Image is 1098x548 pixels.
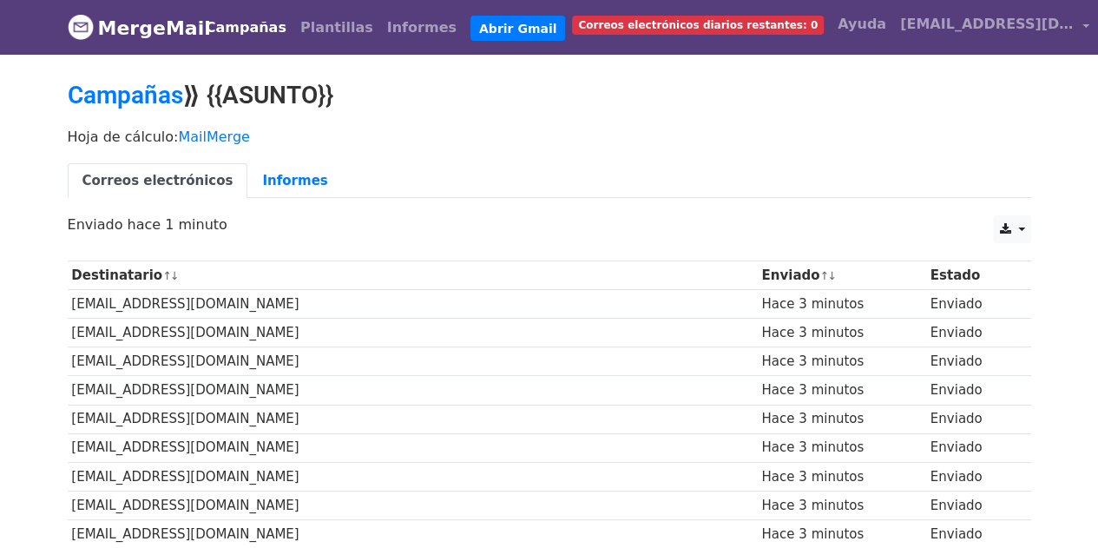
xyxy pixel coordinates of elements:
[819,269,829,282] a: ↑
[1011,465,1098,548] iframe: Chat Widget
[930,439,983,455] font: Enviado
[68,163,248,199] a: Correos electrónicos
[761,469,864,485] font: Hace 3 minutos
[178,129,249,145] a: MailMerge
[71,382,299,398] font: [EMAIL_ADDRESS][DOMAIN_NAME]
[247,163,342,199] a: Informes
[761,267,819,283] font: Enviado
[470,16,565,42] a: Abrir Gmail
[930,296,983,312] font: Enviado
[71,498,299,513] font: [EMAIL_ADDRESS][DOMAIN_NAME]
[82,173,233,188] font: Correos electrónicos
[68,216,227,233] font: Enviado hace 1 minuto
[293,10,380,45] a: Plantillas
[71,353,299,369] font: [EMAIL_ADDRESS][DOMAIN_NAME]
[68,129,179,145] font: Hoja de cálculo:
[71,439,299,455] font: [EMAIL_ADDRESS][DOMAIN_NAME]
[930,469,983,485] font: Enviado
[380,10,464,45] a: Informes
[199,10,293,45] a: Campañas
[162,269,172,282] a: ↑
[71,469,299,485] font: [EMAIL_ADDRESS][DOMAIN_NAME]
[761,439,864,455] font: Hace 3 minutos
[68,81,183,109] a: Campañas
[761,296,864,312] font: Hace 3 minutos
[71,296,299,312] font: [EMAIL_ADDRESS][DOMAIN_NAME]
[930,353,983,369] font: Enviado
[838,16,886,32] font: Ayuda
[170,269,180,282] a: ↓
[761,325,864,340] font: Hace 3 minutos
[578,19,818,31] font: Correos electrónicos diarios restantes: 0
[893,7,1096,48] a: [EMAIL_ADDRESS][DOMAIN_NAME]
[98,17,211,39] font: MergeMail
[761,411,864,426] font: Hace 3 minutos
[71,267,162,283] font: Destinatario
[761,498,864,513] font: Hace 3 minutos
[183,81,333,109] font: ⟫ {{ASUNTO}}
[1011,465,1098,548] div: Widget de chat
[68,10,185,46] a: MergeMail
[761,526,864,542] font: Hace 3 minutos
[206,19,286,36] font: Campañas
[262,173,327,188] font: Informes
[930,411,983,426] font: Enviado
[387,19,457,36] font: Informes
[71,325,299,340] font: [EMAIL_ADDRESS][DOMAIN_NAME]
[761,353,864,369] font: Hace 3 minutos
[930,325,983,340] font: Enviado
[71,411,299,426] font: [EMAIL_ADDRESS][DOMAIN_NAME]
[930,267,981,283] font: Estado
[930,526,983,542] font: Enviado
[300,19,373,36] font: Plantillas
[68,14,94,40] img: Logotipo de MergeMail
[479,21,556,35] font: Abrir Gmail
[761,382,864,398] font: Hace 3 minutos
[831,7,893,42] a: Ayuda
[565,7,831,42] a: Correos electrónicos diarios restantes: 0
[930,382,983,398] font: Enviado
[827,269,837,282] a: ↓
[71,526,299,542] font: [EMAIL_ADDRESS][DOMAIN_NAME]
[930,498,983,513] font: Enviado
